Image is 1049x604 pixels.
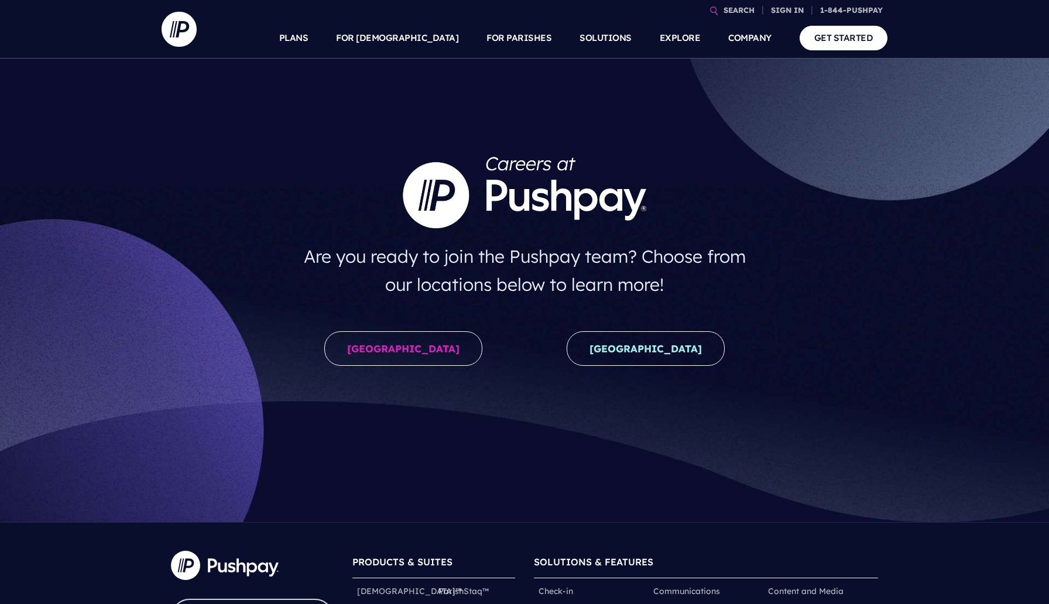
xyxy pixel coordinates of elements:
[567,331,725,366] a: [GEOGRAPHIC_DATA]
[279,18,308,59] a: PLANS
[352,551,515,578] h6: PRODUCTS & SUITES
[768,585,844,597] a: Content and Media
[486,18,551,59] a: FOR PARISHES
[438,585,489,597] a: ParishStaq™
[580,18,632,59] a: SOLUTIONS
[728,18,772,59] a: COMPANY
[324,331,482,366] a: [GEOGRAPHIC_DATA]
[357,585,462,597] a: [DEMOGRAPHIC_DATA]™
[800,26,888,50] a: GET STARTED
[660,18,701,59] a: EXPLORE
[653,585,720,597] a: Communications
[336,18,458,59] a: FOR [DEMOGRAPHIC_DATA]
[292,238,757,303] h4: Are you ready to join the Pushpay team? Choose from our locations below to learn more!
[534,551,878,578] h6: SOLUTIONS & FEATURES
[539,585,573,597] a: Check-in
